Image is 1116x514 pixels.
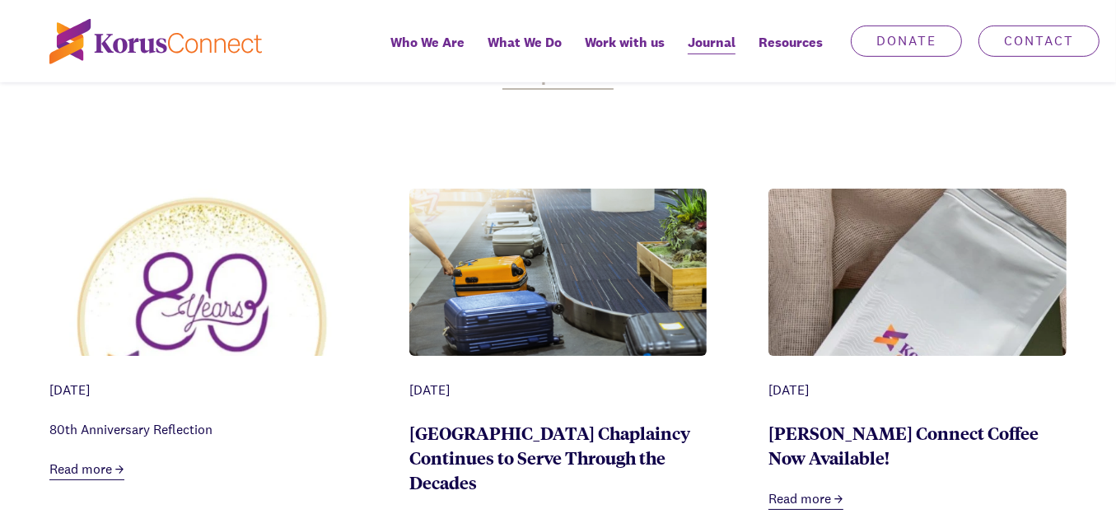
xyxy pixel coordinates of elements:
[573,23,676,82] a: Work with us
[488,30,562,54] span: What We Do
[851,26,962,57] a: Donate
[768,489,843,510] a: Read more
[409,381,707,400] div: [DATE]
[768,421,1039,469] a: [PERSON_NAME] Connect Coffee Now Available!
[49,19,262,64] img: korus-connect%2Fc5177985-88d5-491d-9cd7-4a1febad1357_logo.svg
[409,421,690,493] a: [GEOGRAPHIC_DATA] Chaplaincy Continues to Serve Through the Decades
[49,189,348,453] img: gold logo with number 80 and Korus Connect name
[49,420,348,440] div: 80th Anniversary Reflection
[747,23,834,82] div: Resources
[688,30,735,54] span: Journal
[978,26,1100,57] a: Contact
[390,30,465,54] span: Who We Are
[49,460,124,480] a: Read more
[49,381,348,400] div: [DATE]
[379,23,476,82] a: Who We Are
[585,30,665,54] span: Work with us
[768,381,1067,400] div: [DATE]
[476,23,573,82] a: What We Do
[676,23,747,82] a: Journal
[409,189,707,356] img: 97b792b3-de50-44a6-b980-08c720c16376_airport%2B%252843%2529.png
